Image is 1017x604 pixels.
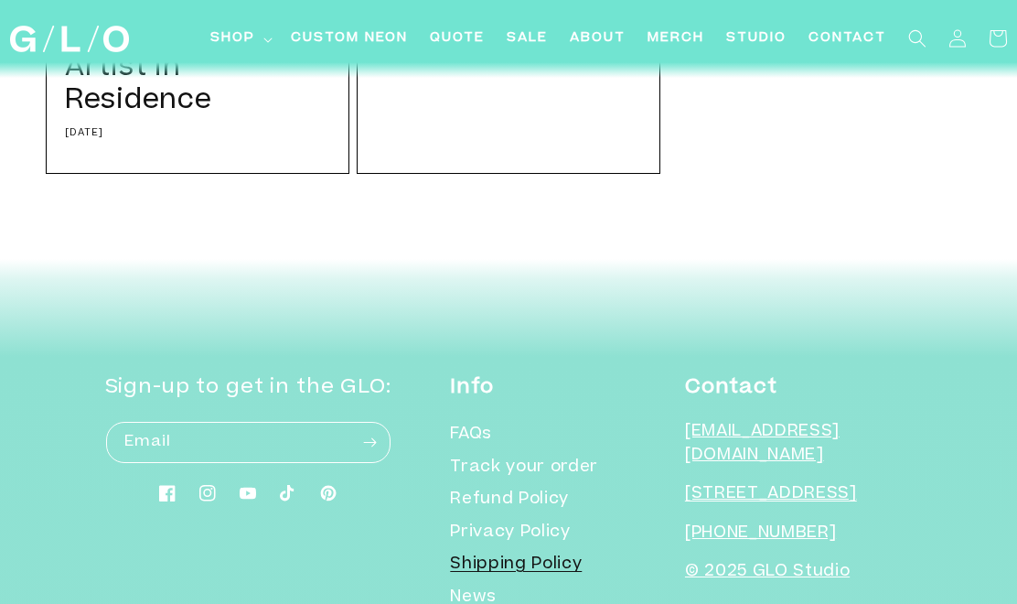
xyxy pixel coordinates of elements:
a: GLO Studio [4,19,136,59]
a: Merch [637,18,715,59]
p: [PHONE_NUMBER] [685,523,913,546]
span: Studio [726,29,787,49]
a: Refund Policy [450,484,569,517]
summary: Shop [199,18,280,59]
input: Email [106,422,391,463]
strong: Info [450,378,493,398]
a: Privacy Policy [450,517,570,550]
span: Custom Neon [291,29,408,49]
summary: Search [897,18,937,59]
a: Contact [798,18,897,59]
img: GLO Studio [10,26,129,52]
span: Contact [808,29,886,49]
iframe: Chat Widget [926,516,1017,604]
strong: Contact [685,378,777,398]
a: Custom Neon [280,18,419,59]
a: [STREET_ADDRESS] [685,487,857,502]
p: [EMAIL_ADDRESS][DOMAIN_NAME] [685,421,913,468]
span: SALE [507,29,548,49]
a: FAQs [450,424,492,452]
a: Studio [715,18,798,59]
span: About [570,29,626,49]
span: Shop [210,29,255,49]
a: Track your order [450,452,598,485]
h2: Sign-up to get in the GLO: [105,373,391,403]
button: Subscribe [350,421,391,464]
a: Shipping Policy [450,549,582,582]
a: SALE [496,18,559,59]
p: © 2025 GLO Studio [685,561,913,585]
a: About [559,18,637,59]
span: Merch [648,29,704,49]
a: Quote [419,18,496,59]
span: Quote [430,29,485,49]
